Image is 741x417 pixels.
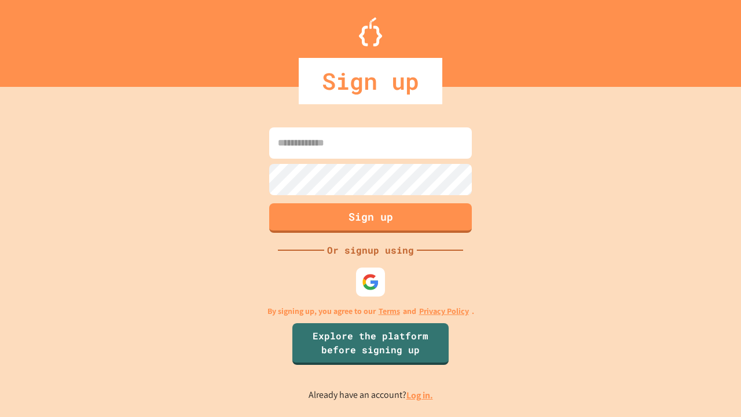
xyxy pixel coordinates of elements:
[299,58,442,104] div: Sign up
[324,243,417,257] div: Or signup using
[362,273,379,291] img: google-icon.svg
[267,305,474,317] p: By signing up, you agree to our and .
[406,389,433,401] a: Log in.
[309,388,433,403] p: Already have an account?
[419,305,469,317] a: Privacy Policy
[292,323,449,365] a: Explore the platform before signing up
[379,305,400,317] a: Terms
[269,203,472,233] button: Sign up
[359,17,382,46] img: Logo.svg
